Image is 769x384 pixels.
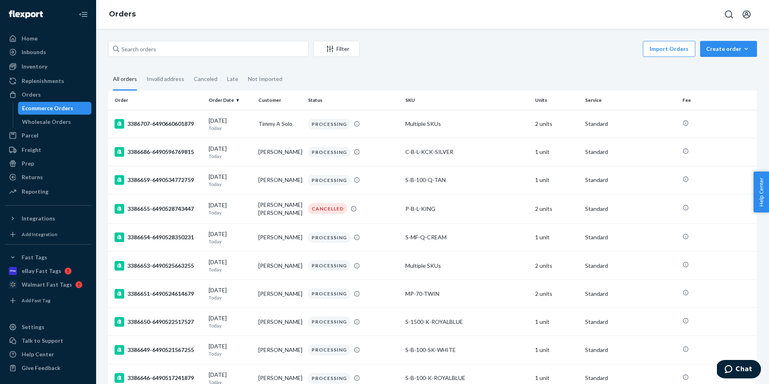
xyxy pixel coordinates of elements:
[22,173,43,181] div: Returns
[255,280,305,308] td: [PERSON_NAME]
[115,373,202,383] div: 3386646-6490517241879
[405,205,529,213] div: P-B-L-KING
[209,286,252,301] div: [DATE]
[721,6,737,22] button: Open Search Box
[585,205,676,213] p: Standard
[22,91,41,99] div: Orders
[22,297,50,304] div: Add Fast Tag
[313,41,360,57] button: Filter
[308,119,350,129] div: PROCESSING
[209,201,252,216] div: [DATE]
[115,232,202,242] div: 3386654-6490528350231
[5,265,91,277] a: eBay Fast Tags
[308,232,350,243] div: PROCESSING
[209,125,252,131] p: Today
[585,120,676,128] p: Standard
[209,322,252,329] p: Today
[405,318,529,326] div: S-1500-K-ROYALBLUE
[5,32,91,45] a: Home
[308,373,350,384] div: PROCESSING
[115,204,202,214] div: 3386655-6490528743447
[643,41,695,57] button: Import Orders
[405,374,529,382] div: S-B-100-K-ROYALBLUE
[402,110,532,138] td: Multiple SKUs
[532,194,582,223] td: 2 units
[18,102,92,115] a: Ecommerce Orders
[402,91,532,110] th: SKU
[115,119,202,129] div: 3386707-6490660601879
[115,317,202,327] div: 3386650-6490522517527
[5,278,91,291] a: Walmart Fast Tags
[209,350,252,357] p: Today
[5,185,91,198] a: Reporting
[22,77,64,85] div: Replenishments
[308,203,347,214] div: CANCELLED
[255,336,305,364] td: [PERSON_NAME]
[585,346,676,354] p: Standard
[700,41,757,57] button: Create order
[585,290,676,298] p: Standard
[532,110,582,138] td: 2 units
[115,261,202,271] div: 3386653-6490525663255
[9,10,43,18] img: Flexport logo
[22,364,60,372] div: Give Feedback
[22,104,73,112] div: Ecommerce Orders
[5,321,91,333] a: Settings
[753,172,769,212] button: Help Center
[209,173,252,188] div: [DATE]
[209,153,252,160] p: Today
[308,316,350,327] div: PROCESSING
[5,171,91,184] a: Returns
[5,228,91,241] a: Add Integration
[255,223,305,251] td: [PERSON_NAME]
[585,233,676,241] p: Standard
[532,138,582,166] td: 1 unit
[22,231,57,238] div: Add Integration
[717,360,761,380] iframe: Opens a widget where you can chat to one of our agents
[22,48,46,56] div: Inbounds
[255,308,305,336] td: [PERSON_NAME]
[22,337,63,345] div: Talk to Support
[5,46,91,59] a: Inbounds
[115,175,202,185] div: 3386659-6490534772759
[22,214,55,222] div: Integrations
[147,69,184,89] div: Invalid address
[209,181,252,188] p: Today
[706,45,751,53] div: Create order
[205,91,255,110] th: Order Date
[5,157,91,170] a: Prep
[5,60,91,73] a: Inventory
[209,342,252,357] div: [DATE]
[532,91,582,110] th: Units
[405,346,529,354] div: S-B-100-SK-WHITE
[585,148,676,156] p: Standard
[113,69,137,91] div: All orders
[109,10,136,18] a: Orders
[5,251,91,264] button: Fast Tags
[308,147,350,158] div: PROCESSING
[209,209,252,216] p: Today
[308,344,350,355] div: PROCESSING
[255,252,305,280] td: [PERSON_NAME]
[227,69,238,89] div: Late
[22,160,34,168] div: Prep
[209,258,252,273] div: [DATE]
[5,75,91,87] a: Replenishments
[532,252,582,280] td: 2 units
[209,314,252,329] div: [DATE]
[209,230,252,245] div: [DATE]
[22,188,48,196] div: Reporting
[308,175,350,186] div: PROCESSING
[255,110,305,138] td: Timmy A Solo
[5,88,91,101] a: Orders
[22,323,44,331] div: Settings
[22,267,61,275] div: eBay Fast Tags
[209,238,252,245] p: Today
[305,91,402,110] th: Status
[209,266,252,273] p: Today
[308,288,350,299] div: PROCESSING
[22,118,71,126] div: Wholesale Orders
[5,362,91,374] button: Give Feedback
